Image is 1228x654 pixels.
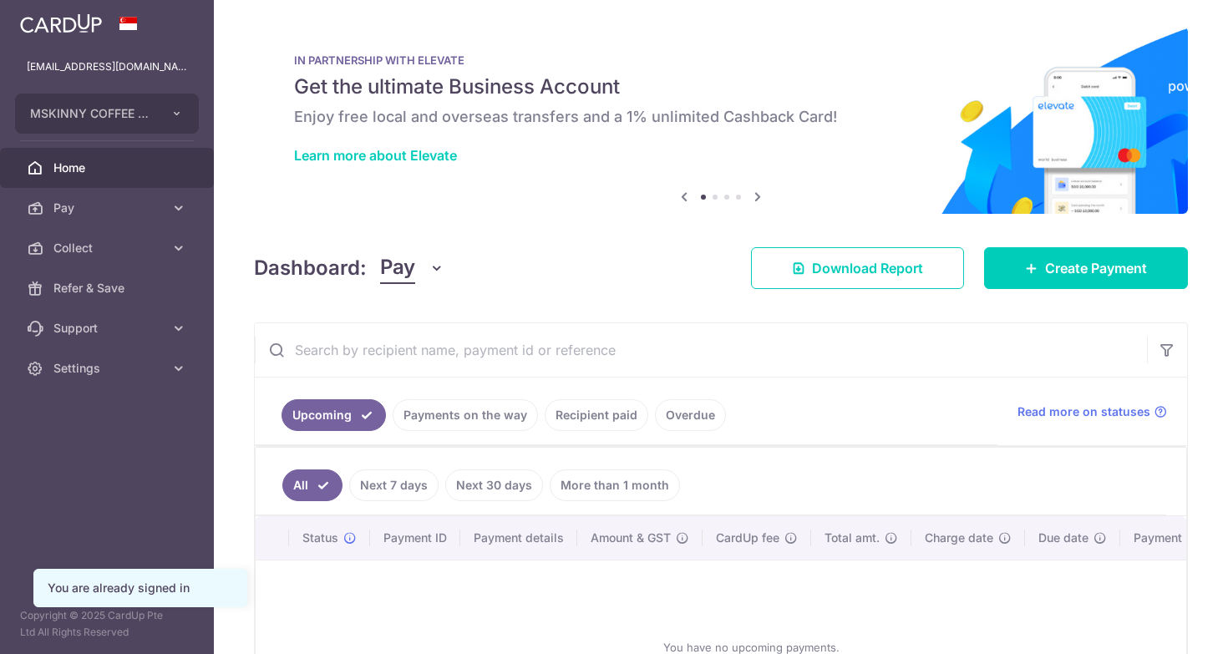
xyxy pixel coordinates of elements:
[294,53,1148,67] p: IN PARTNERSHIP WITH ELEVATE
[254,27,1188,214] img: Renovation banner
[545,399,648,431] a: Recipient paid
[53,280,164,297] span: Refer & Save
[302,530,338,546] span: Status
[53,360,164,377] span: Settings
[53,200,164,216] span: Pay
[370,516,460,560] th: Payment ID
[282,399,386,431] a: Upcoming
[254,253,367,283] h4: Dashboard:
[380,252,415,284] span: Pay
[393,399,538,431] a: Payments on the way
[550,469,680,501] a: More than 1 month
[1038,530,1088,546] span: Due date
[53,240,164,256] span: Collect
[349,469,439,501] a: Next 7 days
[53,160,164,176] span: Home
[380,252,444,284] button: Pay
[294,107,1148,127] h6: Enjoy free local and overseas transfers and a 1% unlimited Cashback Card!
[591,530,671,546] span: Amount & GST
[1017,403,1150,420] span: Read more on statuses
[15,94,199,134] button: MSKINNY COFFEE PTE. LTD.
[294,74,1148,100] h5: Get the ultimate Business Account
[925,530,993,546] span: Charge date
[48,580,233,596] div: You are already signed in
[1045,258,1147,278] span: Create Payment
[716,530,779,546] span: CardUp fee
[751,247,964,289] a: Download Report
[27,58,187,75] p: [EMAIL_ADDRESS][DOMAIN_NAME]
[655,399,726,431] a: Overdue
[825,530,880,546] span: Total amt.
[984,247,1188,289] a: Create Payment
[20,13,102,33] img: CardUp
[294,147,457,164] a: Learn more about Elevate
[445,469,543,501] a: Next 30 days
[255,323,1147,377] input: Search by recipient name, payment id or reference
[282,469,343,501] a: All
[53,320,164,337] span: Support
[460,516,577,560] th: Payment details
[1017,403,1167,420] a: Read more on statuses
[812,258,923,278] span: Download Report
[30,105,154,122] span: MSKINNY COFFEE PTE. LTD.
